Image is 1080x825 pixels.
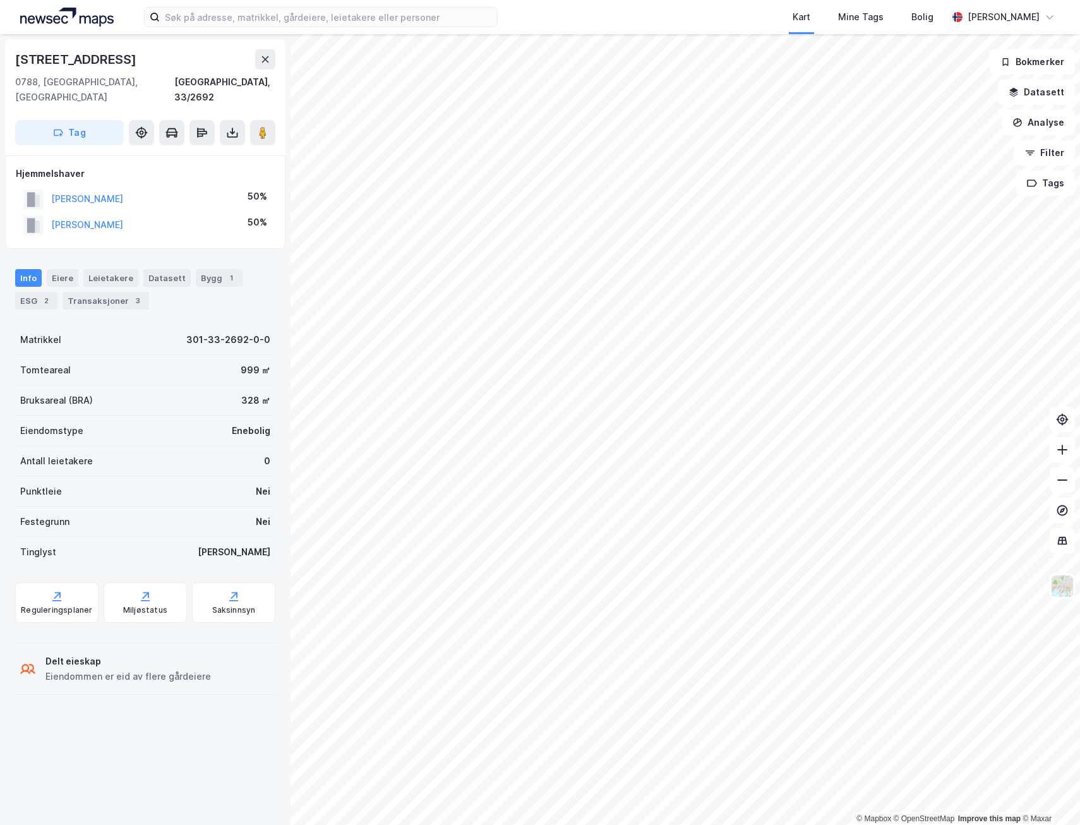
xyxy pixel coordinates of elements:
div: 1 [225,272,237,284]
div: Eiere [47,269,78,287]
button: Datasett [998,80,1075,105]
div: Delt eieskap [45,654,211,669]
img: Z [1050,574,1074,598]
div: Leietakere [83,269,138,287]
div: Punktleie [20,484,62,499]
div: Eiendommen er eid av flere gårdeiere [45,669,211,684]
div: Tomteareal [20,363,71,378]
div: Nei [256,484,270,499]
a: Improve this map [958,814,1021,823]
div: 999 ㎡ [241,363,270,378]
div: [GEOGRAPHIC_DATA], 33/2692 [174,75,275,105]
div: Kart [793,9,810,25]
div: 50% [248,189,267,204]
div: [PERSON_NAME] [198,545,270,560]
div: Mine Tags [838,9,884,25]
div: Tinglyst [20,545,56,560]
div: Antall leietakere [20,454,93,469]
div: Info [15,269,42,287]
div: Bruksareal (BRA) [20,393,93,408]
div: 0 [264,454,270,469]
div: Enebolig [232,423,270,438]
div: Hjemmelshaver [16,166,275,181]
div: Transaksjoner [63,292,149,310]
button: Tags [1016,171,1075,196]
button: Bokmerker [990,49,1075,75]
div: 2 [40,294,52,307]
div: Festegrunn [20,514,69,529]
div: ESG [15,292,57,310]
div: Matrikkel [20,332,61,347]
button: Tag [15,120,124,145]
div: Miljøstatus [123,605,167,615]
iframe: Chat Widget [1017,764,1080,825]
input: Søk på adresse, matrikkel, gårdeiere, leietakere eller personer [160,8,497,27]
div: 50% [248,215,267,230]
div: Eiendomstype [20,423,83,438]
div: [PERSON_NAME] [968,9,1040,25]
div: [STREET_ADDRESS] [15,49,139,69]
div: 0788, [GEOGRAPHIC_DATA], [GEOGRAPHIC_DATA] [15,75,174,105]
a: Mapbox [856,814,891,823]
button: Analyse [1002,110,1075,135]
div: Reguleringsplaner [21,605,92,615]
a: OpenStreetMap [894,814,955,823]
div: Datasett [143,269,191,287]
div: Nei [256,514,270,529]
button: Filter [1014,140,1075,166]
div: 301-33-2692-0-0 [186,332,270,347]
div: Bygg [196,269,243,287]
img: logo.a4113a55bc3d86da70a041830d287a7e.svg [20,8,114,27]
div: 3 [131,294,144,307]
div: Saksinnsyn [212,605,256,615]
div: Bolig [911,9,933,25]
div: 328 ㎡ [241,393,270,408]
